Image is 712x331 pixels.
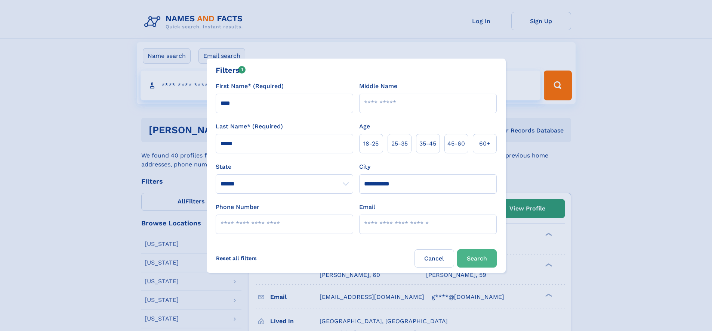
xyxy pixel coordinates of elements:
[359,203,375,212] label: Email
[363,139,379,148] span: 18‑25
[479,139,490,148] span: 60+
[391,139,408,148] span: 25‑35
[359,82,397,91] label: Middle Name
[359,122,370,131] label: Age
[216,122,283,131] label: Last Name* (Required)
[216,65,246,76] div: Filters
[211,249,262,267] label: Reset all filters
[216,203,259,212] label: Phone Number
[216,82,284,91] label: First Name* (Required)
[359,162,370,171] label: City
[457,249,497,268] button: Search
[216,162,353,171] label: State
[447,139,465,148] span: 45‑60
[414,249,454,268] label: Cancel
[419,139,436,148] span: 35‑45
